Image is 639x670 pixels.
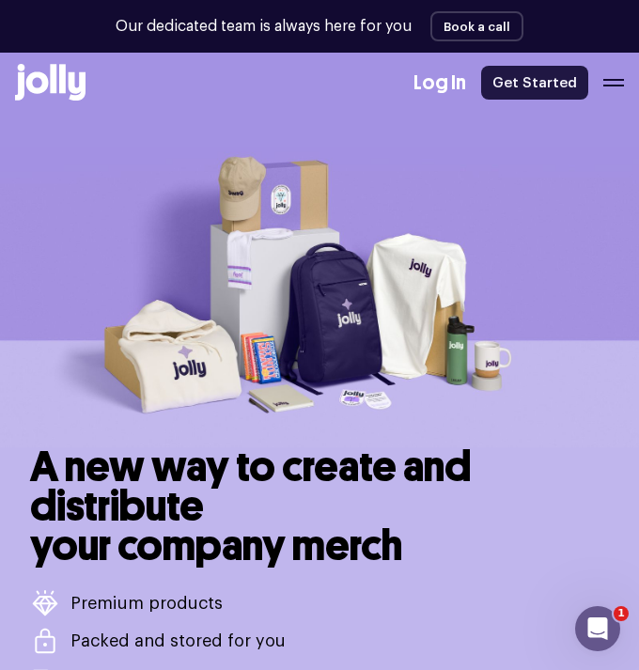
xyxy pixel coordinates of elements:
iframe: Intercom live chat [575,606,620,651]
p: Our dedicated team is always here for you [116,15,412,38]
h1: A new way to create and distribute your company merch [30,447,609,566]
a: Get Started [481,66,588,100]
button: Book a call [430,11,523,41]
p: Premium products [70,595,223,612]
a: Log In [413,68,466,99]
p: Packed and stored for you [70,632,286,649]
span: 1 [614,606,629,621]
